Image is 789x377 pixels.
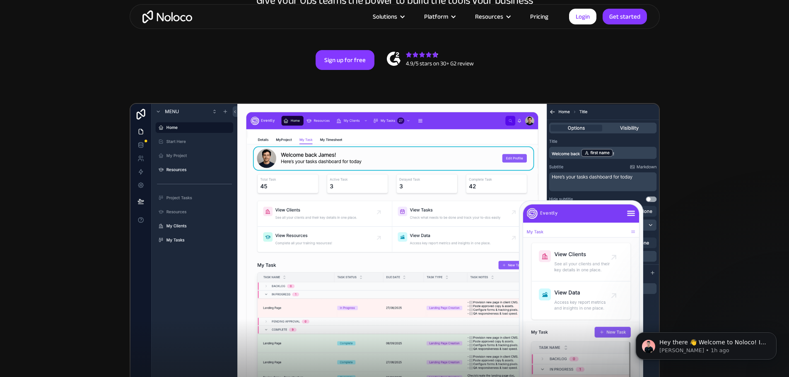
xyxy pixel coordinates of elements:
[520,11,559,22] a: Pricing
[373,11,397,22] div: Solutions
[414,11,465,22] div: Platform
[362,11,414,22] div: Solutions
[316,50,374,70] a: Sign up for free
[623,315,789,373] iframe: Intercom notifications message
[569,9,596,24] a: Login
[475,11,503,22] div: Resources
[603,9,647,24] a: Get started
[465,11,520,22] div: Resources
[424,11,448,22] div: Platform
[142,10,192,23] a: home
